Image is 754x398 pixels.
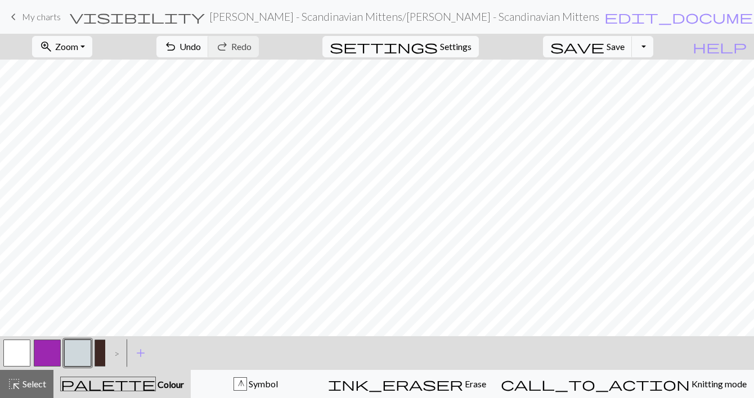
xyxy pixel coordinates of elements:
[330,40,438,53] i: Settings
[7,376,21,392] span: highlight_alt
[156,379,184,390] span: Colour
[55,41,78,52] span: Zoom
[501,376,690,392] span: call_to_action
[21,378,46,389] span: Select
[690,378,747,389] span: Knitting mode
[493,370,754,398] button: Knitting mode
[463,378,486,389] span: Erase
[156,36,209,57] button: Undo
[191,370,321,398] button: g Symbol
[32,36,92,57] button: Zoom
[7,9,20,25] span: keyboard_arrow_left
[440,40,472,53] span: Settings
[543,36,632,57] button: Save
[209,10,599,23] h2: [PERSON_NAME] - Scandinavian Mittens / [PERSON_NAME] - Scandinavian Mittens
[61,376,155,392] span: palette
[321,370,493,398] button: Erase
[70,9,205,25] span: visibility
[53,370,191,398] button: Colour
[39,39,53,55] span: zoom_in
[105,338,123,368] div: >
[234,378,246,391] div: g
[330,39,438,55] span: settings
[134,345,147,361] span: add
[607,41,625,52] span: Save
[322,36,479,57] button: SettingsSettings
[179,41,201,52] span: Undo
[22,11,61,22] span: My charts
[693,39,747,55] span: help
[247,378,278,389] span: Symbol
[328,376,463,392] span: ink_eraser
[550,39,604,55] span: save
[7,7,61,26] a: My charts
[164,39,177,55] span: undo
